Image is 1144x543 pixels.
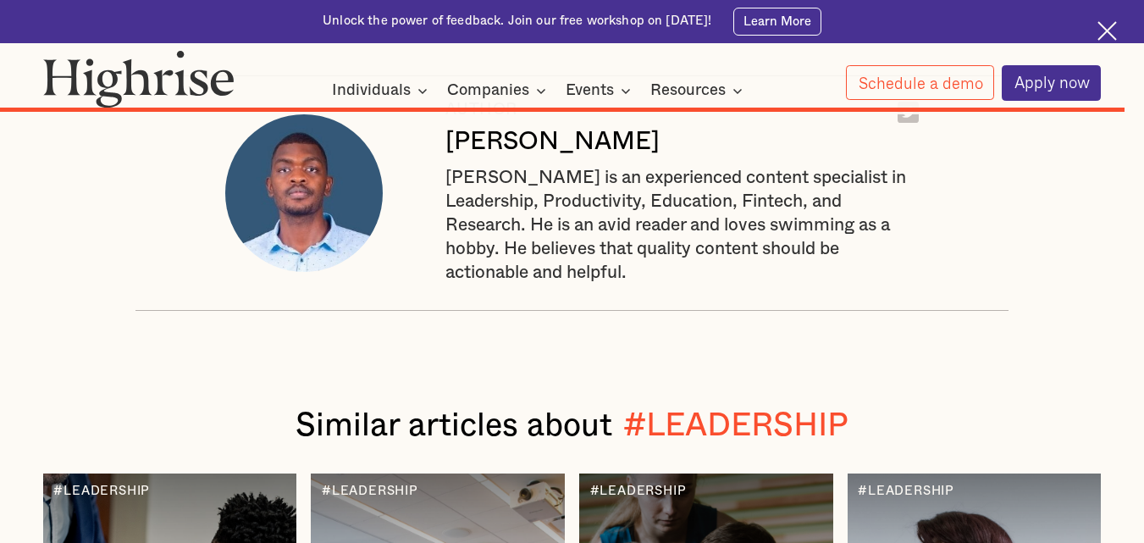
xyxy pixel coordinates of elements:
div: [PERSON_NAME] [445,127,660,157]
div: Companies [447,80,529,101]
div: Resources [650,80,748,101]
div: Unlock the power of feedback. Join our free workshop on [DATE]! [323,13,711,30]
div: #LEADERSHIP [623,407,848,446]
div: #LEADERSHIP [322,485,418,498]
img: Highrise logo [43,50,235,108]
div: Events [566,80,636,101]
div: Individuals [332,80,433,101]
a: Apply now [1002,65,1102,101]
div: Companies [447,80,551,101]
div: [PERSON_NAME] is an experienced content specialist in Leadership, Productivity, Education, Fintec... [445,166,919,285]
div: #LEADERSHIP [53,485,150,498]
div: Events [566,80,614,101]
div: #LEADERSHIP [590,485,687,498]
img: Cross icon [1097,21,1117,41]
div: Individuals [332,80,411,101]
span: Similar articles about [296,409,612,441]
div: Resources [650,80,726,101]
a: Schedule a demo [846,65,995,100]
div: #LEADERSHIP [858,485,954,498]
a: Learn More [733,8,821,36]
